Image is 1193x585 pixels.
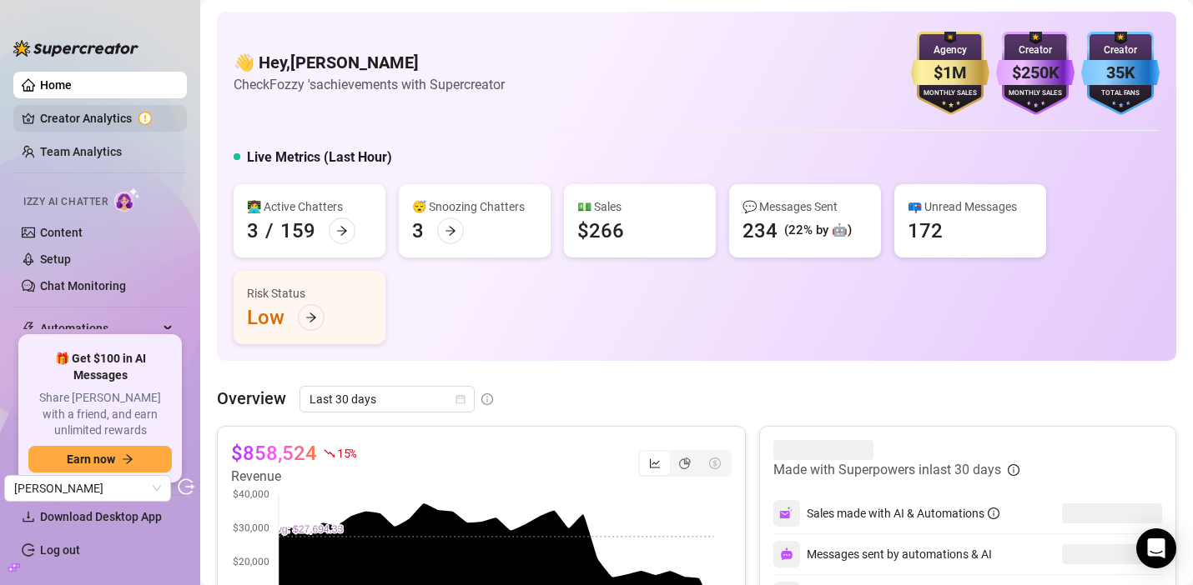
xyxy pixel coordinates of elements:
span: info-circle [988,507,999,519]
span: arrow-right [445,225,456,237]
h4: 👋 Hey, [PERSON_NAME] [234,51,505,74]
span: thunderbolt [22,322,35,335]
a: Log out [40,543,80,557]
div: Total Fans [1081,88,1160,99]
span: pie-chart [679,457,691,469]
span: line-chart [649,457,661,469]
span: build [8,562,20,573]
img: blue-badge-DgoSNQY1.svg [1081,32,1160,115]
img: logo-BBDzfeDw.svg [13,40,138,57]
div: Creator [1081,42,1160,58]
div: 👩‍💻 Active Chatters [247,197,372,216]
span: Earn now [67,452,115,466]
img: svg%3e [779,506,794,521]
div: segmented control [638,450,732,477]
div: 234 [742,217,778,244]
button: Earn nowarrow-right [28,446,172,472]
div: 3 [247,217,259,244]
img: svg%3e [780,547,793,561]
span: Download Desktop App [40,510,162,523]
article: Made with Superpowers in last 30 days [773,460,1001,480]
a: Chat Monitoring [40,279,126,292]
div: $250K [996,60,1075,86]
div: Risk Status [247,284,372,302]
div: Monthly Sales [996,88,1075,99]
div: Creator [996,42,1075,58]
div: Agency [911,42,989,58]
span: 🎁 Get $100 in AI Messages [28,351,172,383]
span: arrow-right [122,453,133,465]
div: Monthly Sales [911,88,989,99]
div: 💬 Messages Sent [742,197,868,216]
span: arrow-right [336,225,348,237]
div: Messages sent by automations & AI [773,541,992,567]
article: Revenue [231,467,356,487]
img: purple-badge-B9DA21FR.svg [996,32,1075,115]
div: 📪 Unread Messages [908,197,1033,216]
span: info-circle [1008,464,1019,476]
span: dollar-circle [709,457,721,469]
img: AI Chatter [114,187,140,212]
article: $858,524 [231,440,317,467]
span: Automations [40,315,159,342]
a: Home [40,78,72,92]
h5: Live Metrics (Last Hour) [247,147,392,167]
div: 💵 Sales [577,197,702,216]
span: Share [PERSON_NAME] with a friend, and earn unlimited rewards [28,390,172,439]
span: info-circle [481,393,493,405]
a: Setup [40,252,71,266]
a: Content [40,226,83,239]
div: $266 [577,217,624,244]
span: 15 % [337,445,356,461]
span: download [22,510,35,523]
span: calendar [456,394,466,404]
div: Open Intercom Messenger [1136,528,1176,568]
div: 35K [1081,60,1160,86]
img: gold-badge-CigiZidd.svg [911,32,989,115]
span: fall [324,447,335,459]
span: arrow-right [305,312,317,323]
div: (22% by 🤖) [784,221,852,241]
article: Check Fozzy 's achievements with Supercreator [234,74,505,95]
div: 172 [908,217,943,244]
div: 😴 Snoozing Chatters [412,197,537,216]
div: 3 [412,217,424,244]
div: $1M [911,60,989,86]
div: Sales made with AI & Automations [807,504,999,522]
article: Overview [217,386,286,411]
div: 159 [280,217,315,244]
span: Last 30 days [310,387,465,412]
span: Carrie Hyrowski [14,476,161,501]
span: Izzy AI Chatter [23,194,108,210]
a: Creator Analytics exclamation-circle [40,105,174,132]
a: Team Analytics [40,145,122,158]
span: logout [178,478,194,495]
